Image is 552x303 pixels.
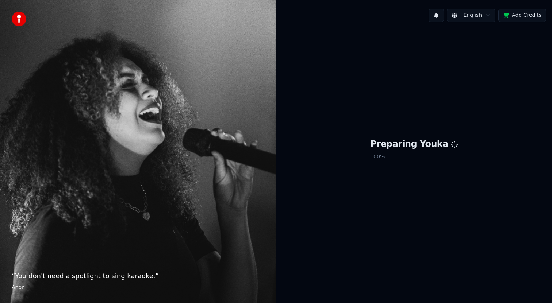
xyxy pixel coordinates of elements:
footer: Anon [12,284,264,291]
button: Add Credits [498,9,546,22]
p: “ You don't need a spotlight to sing karaoke. ” [12,271,264,281]
h1: Preparing Youka [370,139,458,150]
p: 100 % [370,150,458,163]
img: youka [12,12,26,26]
